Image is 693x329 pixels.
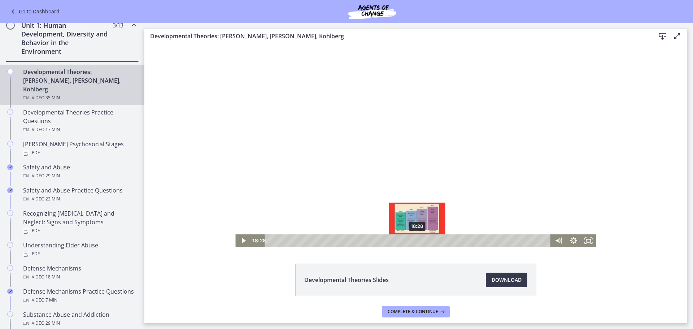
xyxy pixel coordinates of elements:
i: Completed [7,164,13,170]
div: PDF [23,226,136,235]
div: Video [23,319,136,328]
span: · 7 min [44,296,57,304]
a: Go to Dashboard [9,7,60,16]
button: Mute [407,190,422,203]
div: Safety and Abuse Practice Questions [23,186,136,203]
button: Show settings menu [422,190,437,203]
span: · 29 min [44,319,60,328]
span: · 29 min [44,172,60,180]
img: Agents of Change Social Work Test Prep [329,3,415,20]
span: · 17 min [44,125,60,134]
div: Video [23,94,136,102]
div: Video [23,172,136,180]
div: Video [23,273,136,281]
div: PDF [23,250,136,258]
button: Fullscreen [437,190,452,203]
div: [PERSON_NAME] Psychosocial Stages [23,140,136,157]
i: Completed [7,187,13,193]
span: · 22 min [44,195,60,203]
span: Complete & continue [388,309,438,315]
div: Substance Abuse and Addiction [23,310,136,328]
div: Defense Mechanisms [23,264,136,281]
h3: Developmental Theories: [PERSON_NAME], [PERSON_NAME], Kohlberg [150,32,644,40]
i: Completed [7,289,13,294]
div: Developmental Theories: [PERSON_NAME], [PERSON_NAME], Kohlberg [23,68,136,102]
div: Video [23,125,136,134]
div: Video [23,195,136,203]
button: Complete & continue [382,306,450,317]
span: Download [492,276,522,284]
span: · 35 min [44,94,60,102]
span: · 18 min [44,273,60,281]
a: Download [486,273,527,287]
span: 3 / 13 [113,21,123,30]
div: Recognizing [MEDICAL_DATA] and Neglect: Signs and Symptoms [23,209,136,235]
iframe: Video Lesson [144,44,687,247]
div: Video [23,296,136,304]
div: Safety and Abuse [23,163,136,180]
div: Understanding Elder Abuse [23,241,136,258]
div: Developmental Theories Practice Questions [23,108,136,134]
h2: Unit 1: Human Development, Diversity and Behavior in the Environment [21,21,109,56]
div: PDF [23,148,136,157]
span: Developmental Theories Slides [304,276,389,284]
div: Defense Mechanisms Practice Questions [23,287,136,304]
